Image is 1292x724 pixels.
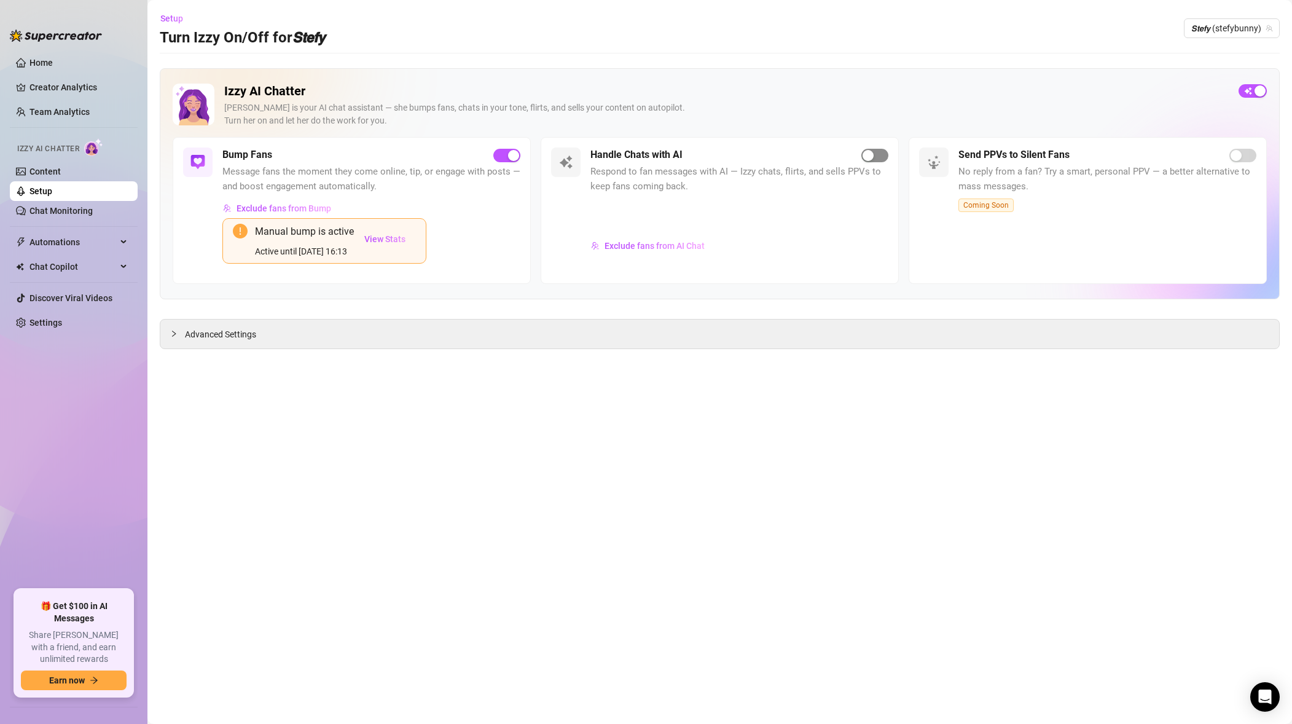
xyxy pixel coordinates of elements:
span: arrow-right [90,676,98,685]
span: 𝙎𝙩𝙚𝙛𝙮 (stefybunny) [1191,19,1272,37]
div: Active until [DATE] 16:13 [255,245,354,258]
button: Exclude fans from AI Chat [590,236,705,256]
span: Advanced Settings [185,328,256,341]
img: svg%3e [190,155,205,170]
span: Exclude fans from AI Chat [605,241,705,251]
h5: Bump Fans [222,148,272,162]
span: thunderbolt [16,237,26,247]
div: Open Intercom Messenger [1250,682,1280,712]
span: Message fans the moment they come online, tip, or engage with posts — and boost engagement automa... [222,165,520,194]
a: Team Analytics [29,107,90,117]
span: View Stats [364,234,405,244]
button: Setup [160,9,193,28]
h5: Handle Chats with AI [590,148,683,162]
button: Earn nowarrow-right [21,671,127,690]
span: Earn now [49,675,85,685]
div: collapsed [170,327,185,340]
span: Share [PERSON_NAME] with a friend, and earn unlimited rewards [21,629,127,666]
a: Content [29,167,61,176]
span: Setup [160,14,183,23]
a: Creator Analytics [29,77,128,97]
img: svg%3e [558,155,573,170]
span: Chat Copilot [29,257,117,277]
a: Settings [29,318,62,328]
span: collapsed [170,330,178,337]
img: svg%3e [591,242,600,250]
button: View Stats [354,224,416,254]
h3: Turn Izzy On/Off for 𝙎𝙩𝙚𝙛𝙮 [160,28,325,48]
button: Exclude fans from Bump [222,199,332,218]
span: 🎁 Get $100 in AI Messages [21,600,127,624]
div: Manual bump is active [255,224,354,239]
img: svg%3e [223,204,232,213]
span: Respond to fan messages with AI — Izzy chats, flirts, and sells PPVs to keep fans coming back. [590,165,888,194]
span: Automations [29,232,117,252]
a: Discover Viral Videos [29,293,112,303]
span: exclamation-circle [233,224,248,238]
span: Exclude fans from Bump [237,203,331,213]
h2: Izzy AI Chatter [224,84,1229,99]
a: Chat Monitoring [29,206,93,216]
img: Chat Copilot [16,262,24,271]
img: svg%3e [926,155,941,170]
a: Home [29,58,53,68]
div: [PERSON_NAME] is your AI chat assistant — she bumps fans, chats in your tone, flirts, and sells y... [224,101,1229,127]
span: Izzy AI Chatter [17,143,79,155]
span: team [1266,25,1273,32]
img: AI Chatter [84,138,103,156]
span: Coming Soon [958,199,1014,212]
span: No reply from a fan? Try a smart, personal PPV — a better alternative to mass messages. [958,165,1256,194]
h5: Send PPVs to Silent Fans [958,148,1070,162]
a: Setup [29,186,52,196]
img: logo-BBDzfeDw.svg [10,30,102,42]
img: Izzy AI Chatter [173,84,214,125]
